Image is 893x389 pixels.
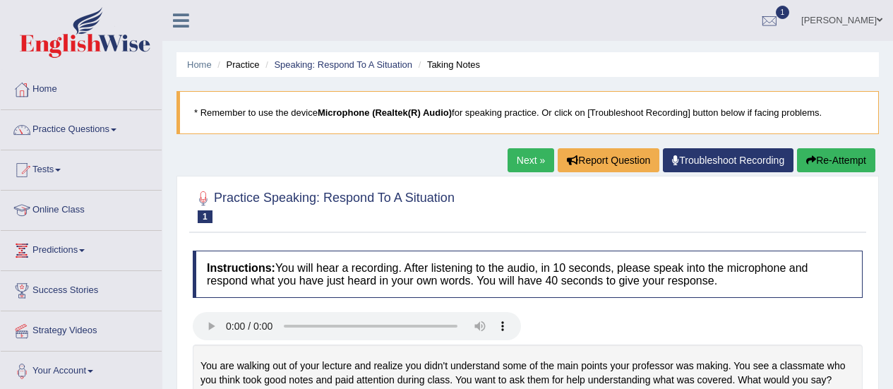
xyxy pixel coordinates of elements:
[663,148,793,172] a: Troubleshoot Recording
[193,251,863,298] h4: You will hear a recording. After listening to the audio, in 10 seconds, please speak into the mic...
[1,150,162,186] a: Tests
[558,148,659,172] button: Report Question
[274,59,412,70] a: Speaking: Respond To A Situation
[1,231,162,266] a: Predictions
[187,59,212,70] a: Home
[1,70,162,105] a: Home
[214,58,259,71] li: Practice
[508,148,554,172] a: Next »
[1,311,162,347] a: Strategy Videos
[193,188,455,223] h2: Practice Speaking: Respond To A Situation
[1,271,162,306] a: Success Stories
[776,6,790,19] span: 1
[1,110,162,145] a: Practice Questions
[1,191,162,226] a: Online Class
[1,352,162,387] a: Your Account
[797,148,875,172] button: Re-Attempt
[318,107,452,118] b: Microphone (Realtek(R) Audio)
[207,262,275,274] b: Instructions:
[176,91,879,134] blockquote: * Remember to use the device for speaking practice. Or click on [Troubleshoot Recording] button b...
[198,210,212,223] span: 1
[415,58,480,71] li: Taking Notes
